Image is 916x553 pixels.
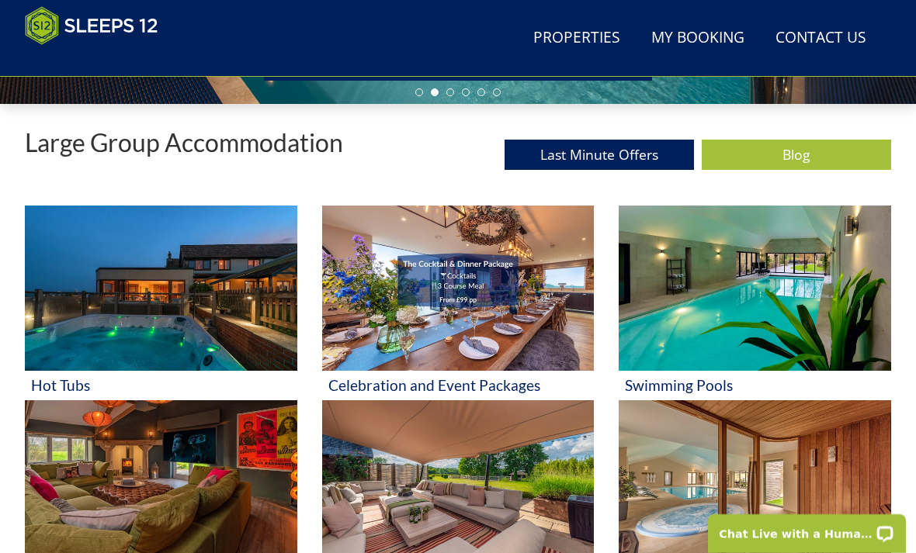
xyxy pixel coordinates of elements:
a: Contact Us [769,21,873,56]
iframe: Customer reviews powered by Trustpilot [17,54,180,67]
img: 'Hot Tubs' - Large Group Accommodation Holiday Ideas [25,206,297,371]
a: Last Minute Offers [505,140,694,170]
a: 'Swimming Pools' - Large Group Accommodation Holiday Ideas Swimming Pools [619,206,891,400]
iframe: LiveChat chat widget [698,504,916,553]
img: 'Swimming Pools' - Large Group Accommodation Holiday Ideas [619,206,891,371]
a: My Booking [645,21,751,56]
h3: Celebration and Event Packages [328,377,588,393]
a: Properties [527,21,626,56]
h3: Hot Tubs [31,377,291,393]
a: 'Hot Tubs' - Large Group Accommodation Holiday Ideas Hot Tubs [25,206,297,400]
h3: Swimming Pools [625,377,885,393]
a: Blog [702,140,891,170]
p: Large Group Accommodation [25,129,343,156]
img: 'Celebration and Event Packages' - Large Group Accommodation Holiday Ideas [322,206,595,371]
a: 'Celebration and Event Packages' - Large Group Accommodation Holiday Ideas Celebration and Event ... [322,206,595,400]
img: Sleeps 12 [25,6,158,45]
